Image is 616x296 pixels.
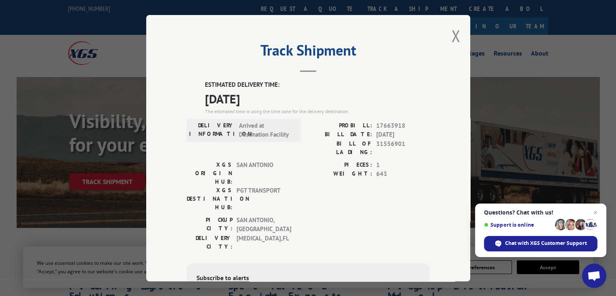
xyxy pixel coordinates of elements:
[376,121,430,130] span: 17663918
[187,234,232,251] label: DELIVERY CITY:
[376,160,430,169] span: 1
[484,236,597,251] div: Chat with XGS Customer Support
[239,121,294,139] span: Arrived at Destination Facility
[308,139,372,156] label: BILL OF LADING:
[187,215,232,234] label: PICKUP CITY:
[308,160,372,169] label: PIECES:
[376,139,430,156] span: 31556901
[189,121,235,139] label: DELIVERY INFORMATION:
[308,121,372,130] label: PROBILL:
[376,130,430,139] span: [DATE]
[187,160,232,186] label: XGS ORIGIN HUB:
[237,160,291,186] span: SAN ANTONIO
[196,272,420,284] div: Subscribe to alerts
[484,209,597,216] span: Questions? Chat with us!
[582,264,606,288] div: Open chat
[237,215,291,234] span: SAN ANTONIO , [GEOGRAPHIC_DATA]
[308,130,372,139] label: BILL DATE:
[205,80,430,90] label: ESTIMATED DELIVERY TIME:
[187,186,232,211] label: XGS DESTINATION HUB:
[376,169,430,179] span: 643
[237,234,291,251] span: [MEDICAL_DATA] , FL
[590,208,600,217] span: Close chat
[484,222,552,228] span: Support is online
[308,169,372,179] label: WEIGHT:
[505,240,587,247] span: Chat with XGS Customer Support
[205,107,430,115] div: The estimated time is using the time zone for the delivery destination.
[187,45,430,60] h2: Track Shipment
[205,89,430,107] span: [DATE]
[451,25,460,47] button: Close modal
[237,186,291,211] span: PGT TRANSPORT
